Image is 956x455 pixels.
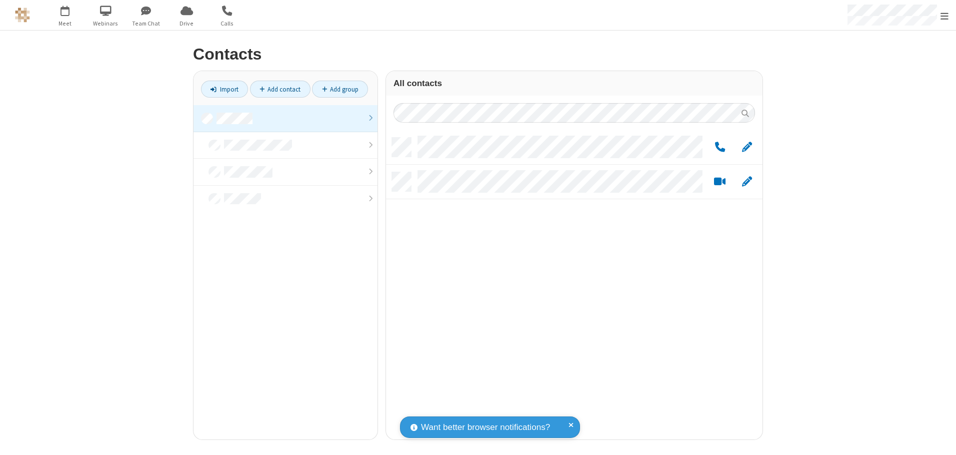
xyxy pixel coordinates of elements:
a: Import [201,81,248,98]
button: Edit [737,176,756,188]
span: Meet [46,19,84,28]
button: Start a video meeting [710,176,729,188]
span: Calls [208,19,246,28]
div: grid [386,130,762,439]
h3: All contacts [393,79,755,88]
a: Add contact [250,81,310,98]
a: Add group [312,81,368,98]
span: Want better browser notifications? [421,421,550,434]
img: QA Selenium DO NOT DELETE OR CHANGE [15,8,30,23]
iframe: Chat [931,429,948,448]
span: Team Chat [127,19,165,28]
span: Drive [168,19,205,28]
button: Call by phone [710,141,729,154]
h2: Contacts [193,46,763,63]
span: Webinars [87,19,124,28]
button: Edit [737,141,756,154]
